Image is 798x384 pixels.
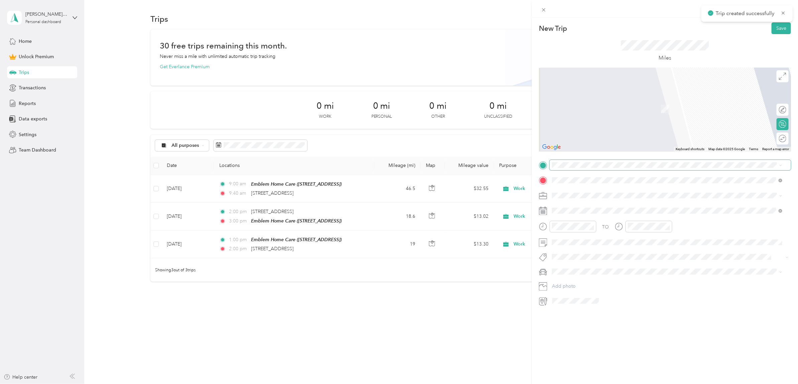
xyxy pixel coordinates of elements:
[541,143,563,152] a: Open this area in Google Maps (opens a new window)
[659,54,671,62] p: Miles
[749,147,758,151] a: Terms (opens in new tab)
[762,147,789,151] a: Report a map error
[539,24,567,33] p: New Trip
[761,347,798,384] iframe: Everlance-gr Chat Button Frame
[772,22,791,34] button: Save
[602,223,609,230] div: TO
[541,143,563,152] img: Google
[716,9,776,18] p: Trip created successfully
[708,147,745,151] span: Map data ©2025 Google
[550,282,791,291] button: Add photo
[676,147,704,152] button: Keyboard shortcuts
